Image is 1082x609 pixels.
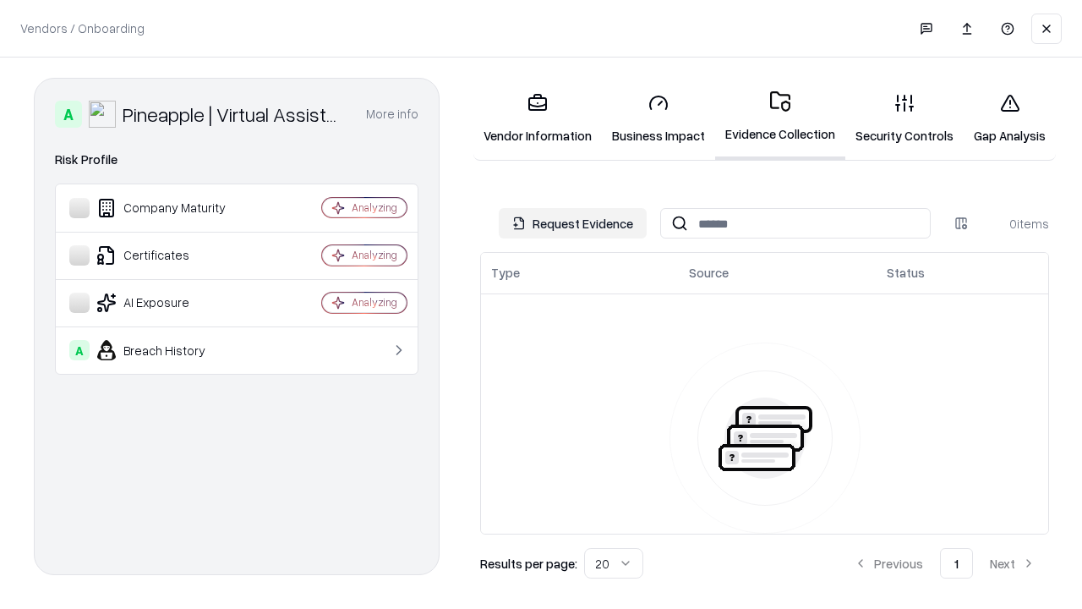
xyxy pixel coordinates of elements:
div: A [55,101,82,128]
div: Breach History [69,340,271,360]
a: Business Impact [602,80,715,158]
div: Analyzing [352,200,397,215]
p: Vendors / Onboarding [20,19,145,37]
p: Results per page: [480,555,577,573]
div: A [69,340,90,360]
img: Pineapple | Virtual Assistant Agency [89,101,116,128]
div: 0 items [981,215,1049,233]
button: 1 [940,548,973,579]
button: More info [366,99,418,129]
div: Source [689,264,729,282]
div: Analyzing [352,248,397,262]
nav: pagination [840,548,1049,579]
a: Evidence Collection [715,78,845,160]
div: Analyzing [352,295,397,310]
div: Risk Profile [55,150,418,170]
div: Type [491,264,520,282]
div: Pineapple | Virtual Assistant Agency [123,101,346,128]
div: Status [887,264,925,282]
div: AI Exposure [69,293,271,313]
div: Company Maturity [69,198,271,218]
div: Certificates [69,245,271,266]
button: Request Evidence [499,208,647,239]
a: Security Controls [845,80,964,158]
a: Gap Analysis [964,80,1056,158]
a: Vendor Information [473,80,602,158]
